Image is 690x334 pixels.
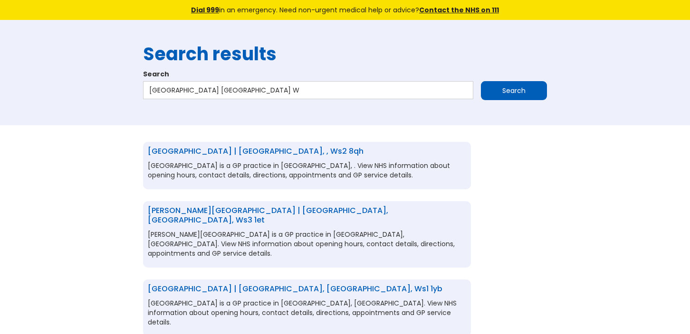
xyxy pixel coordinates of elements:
div: in an emergency. Need non-urgent medical help or advice? [126,5,564,15]
a: Contact the NHS on 111 [419,5,499,15]
p: [GEOGRAPHIC_DATA] is a GP practice in [GEOGRAPHIC_DATA], . View NHS information about opening hou... [148,161,466,180]
a: Dial 999 [191,5,219,15]
input: Search [481,81,547,100]
a: [GEOGRAPHIC_DATA] | [GEOGRAPHIC_DATA], [GEOGRAPHIC_DATA], ws1 1yb [148,283,442,294]
label: Search [143,69,547,79]
p: [PERSON_NAME][GEOGRAPHIC_DATA] is a GP practice in [GEOGRAPHIC_DATA], [GEOGRAPHIC_DATA]. View NHS... [148,230,466,258]
input: Search… [143,81,473,99]
h1: Search results [143,44,547,65]
a: [PERSON_NAME][GEOGRAPHIC_DATA] | [GEOGRAPHIC_DATA], [GEOGRAPHIC_DATA], ws3 1et [148,205,388,225]
p: [GEOGRAPHIC_DATA] is a GP practice in [GEOGRAPHIC_DATA], [GEOGRAPHIC_DATA]. View NHS information ... [148,298,466,327]
a: [GEOGRAPHIC_DATA] | [GEOGRAPHIC_DATA], , ws2 8qh [148,146,364,157]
